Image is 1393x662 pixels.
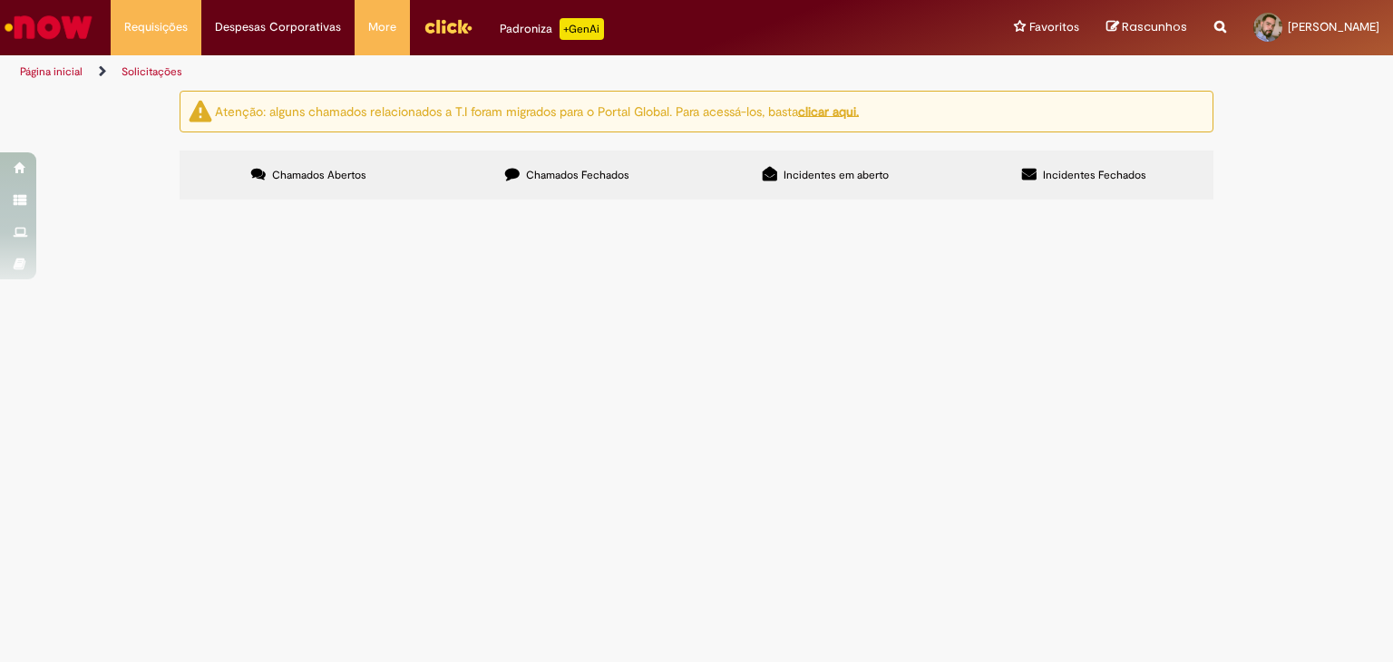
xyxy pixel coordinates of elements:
[1288,19,1379,34] span: [PERSON_NAME]
[215,102,859,119] ng-bind-html: Atenção: alguns chamados relacionados a T.I foram migrados para o Portal Global. Para acessá-los,...
[560,18,604,40] p: +GenAi
[1029,18,1079,36] span: Favoritos
[784,168,889,182] span: Incidentes em aberto
[500,18,604,40] div: Padroniza
[798,102,859,119] a: clicar aqui.
[526,168,629,182] span: Chamados Fechados
[122,64,182,79] a: Solicitações
[124,18,188,36] span: Requisições
[424,13,472,40] img: click_logo_yellow_360x200.png
[1122,18,1187,35] span: Rascunhos
[2,9,95,45] img: ServiceNow
[368,18,396,36] span: More
[1043,168,1146,182] span: Incidentes Fechados
[14,55,915,89] ul: Trilhas de página
[215,18,341,36] span: Despesas Corporativas
[272,168,366,182] span: Chamados Abertos
[20,64,83,79] a: Página inicial
[1106,19,1187,36] a: Rascunhos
